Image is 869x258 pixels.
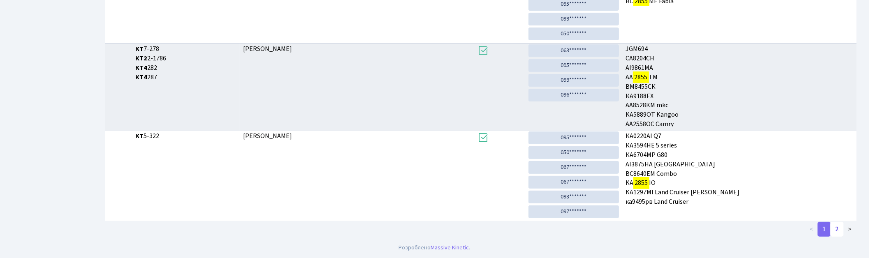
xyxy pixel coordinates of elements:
a: 2 [830,222,844,237]
span: JGM694 СА8204СН АІ9861МА АА ТМ ВМ8455СК КА9188ЕХ АА8528КМ mkc KA5889OT Kangoo AA2558OC Camry AA02... [626,44,853,127]
b: КТ4 [135,73,147,82]
div: Розроблено . [399,243,470,252]
b: КТ2 [135,54,147,63]
mark: 2855 [633,71,649,83]
span: 5-322 [135,131,237,141]
b: КТ4 [135,63,147,72]
a: 1 [818,222,831,237]
b: КТ [135,131,144,141]
span: КА0220АІ Q7 КА3594НЕ 5 series КА6704МР G80 АІ3875НА [GEOGRAPHIC_DATA] ВС8640ЕМ Combo KA IO KA1297... [626,131,853,207]
span: 7-278 2-1786 282 287 [135,44,237,82]
span: [PERSON_NAME] [243,131,292,141]
a: > [843,222,857,237]
span: [PERSON_NAME] [243,44,292,53]
b: КТ [135,44,144,53]
mark: 2855 [633,177,649,189]
a: Massive Kinetic [431,243,469,252]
